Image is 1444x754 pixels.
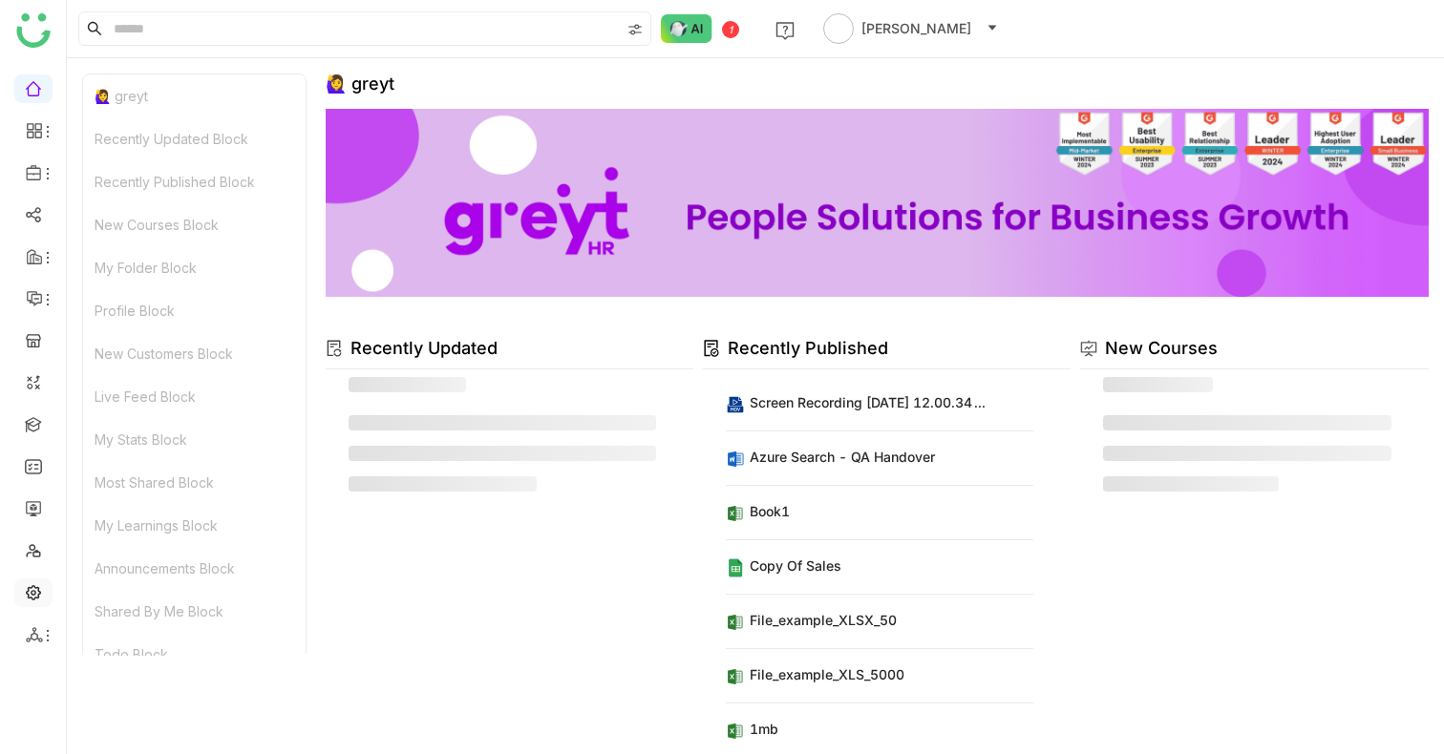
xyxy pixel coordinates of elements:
img: help.svg [775,21,795,40]
div: New Courses [1105,335,1218,362]
div: New Customers Block [83,332,306,375]
div: Recently Updated Block [83,117,306,160]
div: Screen Recording [DATE] 12.00.34 ... [750,392,986,412]
div: Announcements Block [83,547,306,590]
div: 🙋‍♀️ greyt [326,73,394,94]
div: Live Feed Block [83,375,306,418]
span: [PERSON_NAME] [861,18,971,39]
div: New Courses Block [83,203,306,246]
div: Copy of sales [750,555,841,576]
img: ask-buddy-normal.svg [661,14,712,43]
div: 🙋‍♀️ greyt [83,74,306,117]
img: 68ca8a786afc163911e2cfd3 [326,109,1429,297]
div: Todo Block [83,633,306,676]
button: [PERSON_NAME] [819,13,1002,44]
div: My Folder Block [83,246,306,289]
div: Most Shared Block [83,461,306,504]
img: logo [16,13,51,48]
div: 1 [722,21,739,38]
div: My Stats Block [83,418,306,461]
div: My Learnings Block [83,504,306,547]
div: file_example_XLSX_50 [750,610,897,630]
img: avatar [823,13,854,44]
div: file_example_XLS_5000 [750,664,904,684]
div: Profile Block [83,289,306,332]
div: Recently Published [728,335,888,362]
div: Recently Updated [350,335,498,362]
div: Recently Published Block [83,160,306,203]
div: 1mb [750,719,778,739]
img: search-type.svg [627,22,643,37]
div: Azure Search - QA Handover [750,447,935,467]
div: Shared By Me Block [83,590,306,633]
div: Book1 [750,501,790,521]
